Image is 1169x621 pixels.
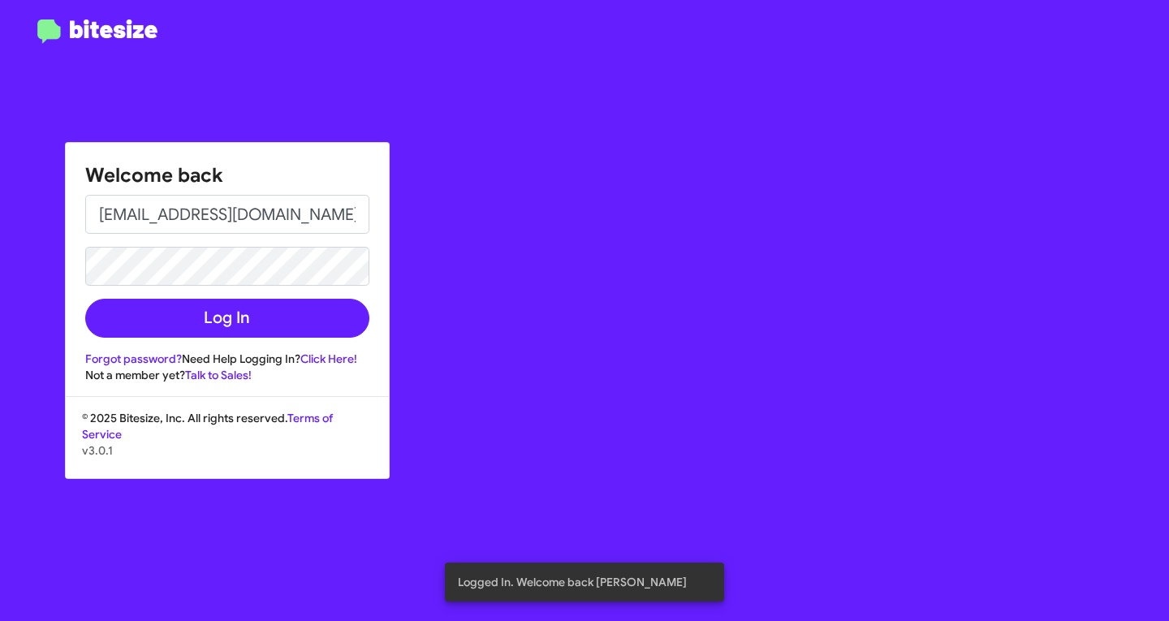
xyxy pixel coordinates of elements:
a: Forgot password? [85,351,182,366]
h1: Welcome back [85,162,369,188]
input: Email address [85,195,369,234]
p: v3.0.1 [82,442,373,459]
button: Log In [85,299,369,338]
div: Need Help Logging In? [85,351,369,367]
span: Logged In. Welcome back [PERSON_NAME] [458,574,687,590]
a: Terms of Service [82,411,333,442]
a: Talk to Sales! [185,368,252,382]
a: Click Here! [300,351,357,366]
div: © 2025 Bitesize, Inc. All rights reserved. [66,410,389,478]
div: Not a member yet? [85,367,369,383]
